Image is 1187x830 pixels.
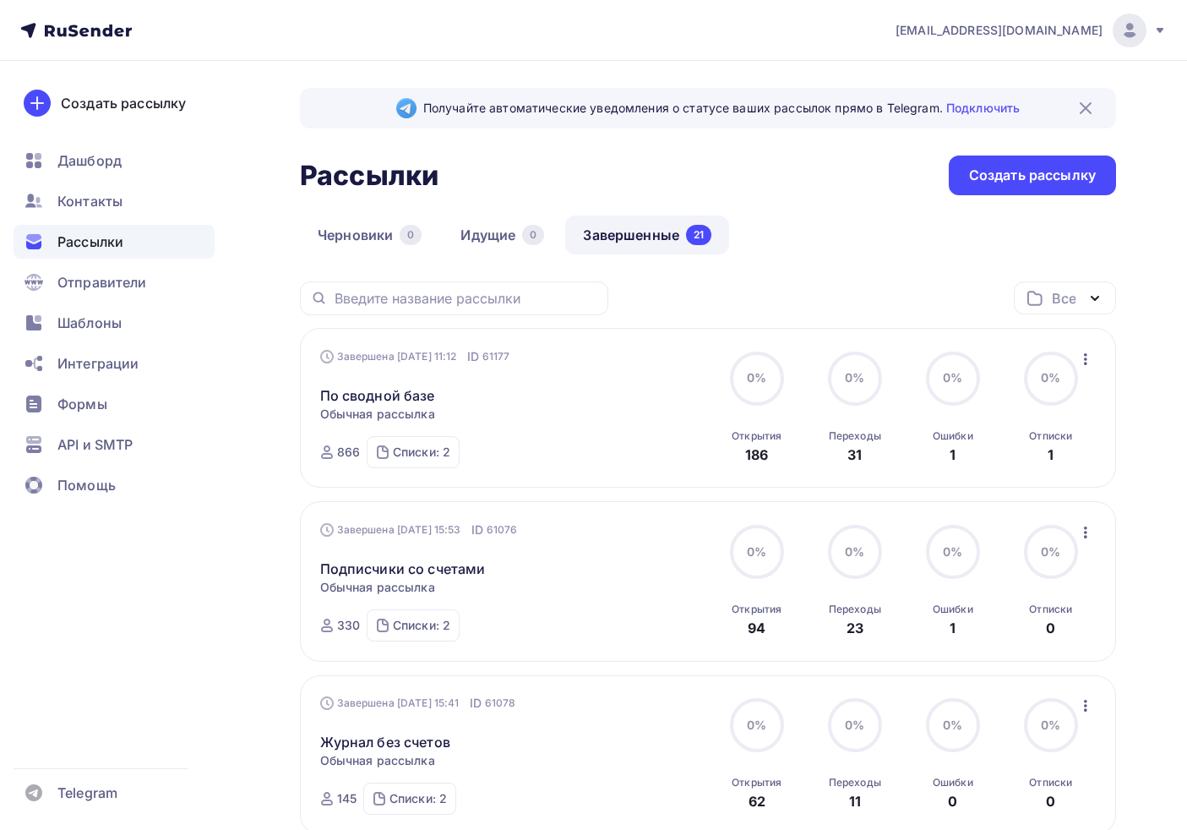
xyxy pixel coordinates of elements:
a: Завершенные21 [565,216,729,254]
div: 1 [1048,445,1054,465]
input: Введите название рассылки [335,289,598,308]
a: Идущие0 [443,216,562,254]
div: 94 [748,618,765,638]
div: Все [1052,288,1075,309]
span: Обычная рассылка [320,752,435,769]
div: 0 [522,225,544,245]
a: Журнал без счетов [320,732,450,752]
div: 21 [686,225,711,245]
div: 0 [948,791,957,811]
div: Ошибки [933,776,973,789]
span: Обычная рассылка [320,579,435,596]
span: 0% [845,718,864,732]
a: Черновики0 [300,216,439,254]
span: 0% [1041,544,1060,559]
div: 145 [337,790,357,807]
span: 0% [845,544,864,559]
span: 0% [747,544,766,559]
a: Дашборд [14,144,215,177]
div: 11 [849,791,861,811]
span: 0% [1041,370,1060,385]
div: 62 [749,791,765,811]
span: 0% [747,370,766,385]
div: Отписки [1029,603,1072,616]
span: 61078 [485,695,516,712]
div: Переходы [829,429,881,443]
div: 186 [745,445,768,465]
span: Шаблоны [57,313,122,333]
span: Telegram [57,783,117,803]
img: Telegram [396,98,417,118]
span: Интеграции [57,353,139,374]
div: Ошибки [933,603,973,616]
div: 31 [847,445,862,465]
span: [EMAIL_ADDRESS][DOMAIN_NAME] [896,22,1103,39]
a: Формы [14,387,215,421]
div: Завершена [DATE] 15:41 [320,695,516,712]
span: Контакты [57,191,123,211]
a: Рассылки [14,225,215,259]
div: Создать рассылку [969,166,1096,185]
div: Открытия [732,603,781,616]
a: [EMAIL_ADDRESS][DOMAIN_NAME] [896,14,1167,47]
div: 1 [950,445,956,465]
span: 0% [943,370,962,385]
div: Создать рассылку [61,93,186,113]
div: 0 [1046,618,1055,638]
div: Списки: 2 [389,790,447,807]
div: Переходы [829,776,881,789]
div: Переходы [829,603,881,616]
span: 0% [943,718,962,732]
button: Все [1014,281,1116,314]
span: Отправители [57,272,147,292]
span: 0% [943,544,962,559]
span: Рассылки [57,232,123,252]
div: 0 [400,225,422,245]
span: 61177 [482,348,510,365]
a: По сводной базе [320,385,435,406]
span: Получайте автоматические уведомления о статусе ваших рассылок прямо в Telegram. [423,100,1020,117]
span: ID [471,521,483,538]
span: API и SMTP [57,434,133,455]
a: Шаблоны [14,306,215,340]
span: 0% [845,370,864,385]
span: Дашборд [57,150,122,171]
span: 0% [747,718,766,732]
div: 0 [1046,791,1055,811]
a: Отправители [14,265,215,299]
div: Открытия [732,776,781,789]
span: ID [470,695,482,712]
span: 61076 [487,521,518,538]
a: Подписчики со счетами [320,559,486,579]
span: Помощь [57,475,116,495]
div: 1 [950,618,956,638]
div: Ошибки [933,429,973,443]
div: Списки: 2 [393,617,450,634]
div: 866 [337,444,360,461]
div: Отписки [1029,429,1072,443]
a: Контакты [14,184,215,218]
div: Отписки [1029,776,1072,789]
div: Завершена [DATE] 15:53 [320,521,518,538]
span: Формы [57,394,107,414]
div: 330 [337,617,360,634]
h2: Рассылки [300,159,438,193]
div: Завершена [DATE] 11:12 [320,348,510,365]
div: Открытия [732,429,781,443]
span: Обычная рассылка [320,406,435,423]
div: Списки: 2 [393,444,450,461]
span: ID [467,348,479,365]
div: 23 [847,618,863,638]
a: Подключить [946,101,1020,115]
span: 0% [1041,718,1060,732]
